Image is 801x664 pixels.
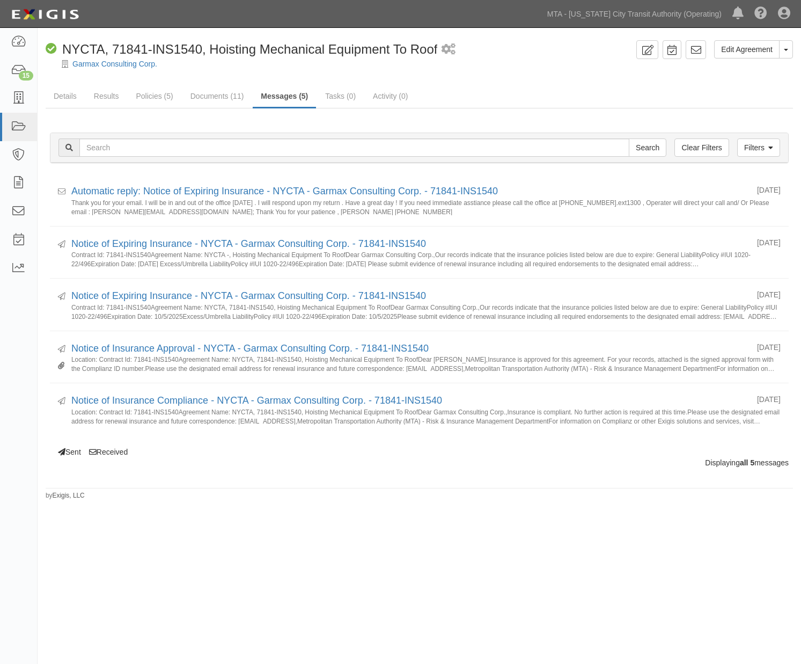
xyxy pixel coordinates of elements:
span: NYCTA, 71841-INS1540, Hoisting Mechanical Equipment To Roof [62,42,437,56]
small: by [46,491,85,500]
div: [DATE] [757,185,781,195]
a: Documents (11) [182,85,252,107]
input: Search [629,138,666,157]
a: Details [46,85,85,107]
a: MTA - [US_STATE] City Transit Authority (Operating) [542,3,727,25]
div: [DATE] [757,237,781,248]
a: Notice of Insurance Approval - NYCTA - Garmax Consulting Corp. - 71841-INS1540 [71,343,429,354]
a: Exigis, LLC [53,492,85,499]
img: logo-5460c22ac91f19d4615b14bd174203de0afe785f0fc80cf4dbbc73dc1793850b.png [8,5,82,24]
a: Clear Filters [674,138,729,157]
div: Notice of Expiring Insurance - NYCTA - Garmax Consulting Corp. - 71841-INS1540 [71,237,749,251]
div: [DATE] [757,394,781,405]
div: Notice of Insurance Approval - NYCTA - Garmax Consulting Corp. - 71841-INS1540 [71,342,749,356]
a: Notice of Expiring Insurance - NYCTA - Garmax Consulting Corp. - 71841-INS1540 [71,290,426,301]
div: Sent Received [42,174,797,457]
a: Activity (0) [365,85,416,107]
i: Sent [58,346,65,353]
a: Tasks (0) [317,85,364,107]
i: Sent [58,293,65,301]
input: Search [79,138,629,157]
a: Notice of Expiring Insurance - NYCTA - Garmax Consulting Corp. - 71841-INS1540 [71,238,426,249]
i: Sent [58,398,65,405]
i: Compliant [46,43,57,55]
i: Sent [58,241,65,249]
a: Messages (5) [253,85,316,108]
div: Displaying messages [42,457,797,468]
div: 15 [19,71,33,81]
a: Notice of Insurance Compliance - NYCTA - Garmax Consulting Corp. - 71841-INS1540 [71,395,442,406]
i: 1 scheduled workflow [442,44,455,55]
div: [DATE] [757,342,781,353]
div: Automatic reply: Notice of Expiring Insurance - NYCTA - Garmax Consulting Corp. - 71841-INS1540 [71,185,749,199]
div: NYCTA, 71841-INS1540, Hoisting Mechanical Equipment To Roof [46,40,437,59]
a: Policies (5) [128,85,181,107]
small: Location: Contract Id: 71841-INS1540Agreement Name: NYCTA, 71841-INS1540, Hoisting Mechanical Equ... [71,408,781,425]
small: Contract Id: 71841-INS1540Agreement Name: NYCTA, 71841-INS1540, Hoisting Mechanical Equipment To ... [71,303,781,320]
div: [DATE] [757,289,781,300]
a: Automatic reply: Notice of Expiring Insurance - NYCTA - Garmax Consulting Corp. - 71841-INS1540 [71,186,498,196]
a: Filters [737,138,780,157]
a: Results [86,85,127,107]
small: Location: Contract Id: 71841-INS1540Agreement Name: NYCTA, 71841-INS1540, Hoisting Mechanical Equ... [71,355,781,372]
small: Thank you for your email. I will be in and out of the office [DATE] . I will respond upon my retu... [71,199,781,215]
i: Help Center - Complianz [754,8,767,20]
small: Contract Id: 71841-INS1540Agreement Name: NYCTA -, Hoisting Mechanical Equipment To RoofDear Garm... [71,251,781,267]
a: Garmax Consulting Corp. [72,60,157,68]
a: Edit Agreement [714,40,780,59]
i: Received [58,188,65,196]
div: Notice of Expiring Insurance - NYCTA - Garmax Consulting Corp. - 71841-INS1540 [71,289,749,303]
div: Notice of Insurance Compliance - NYCTA - Garmax Consulting Corp. - 71841-INS1540 [71,394,749,408]
b: all 5 [740,458,754,467]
